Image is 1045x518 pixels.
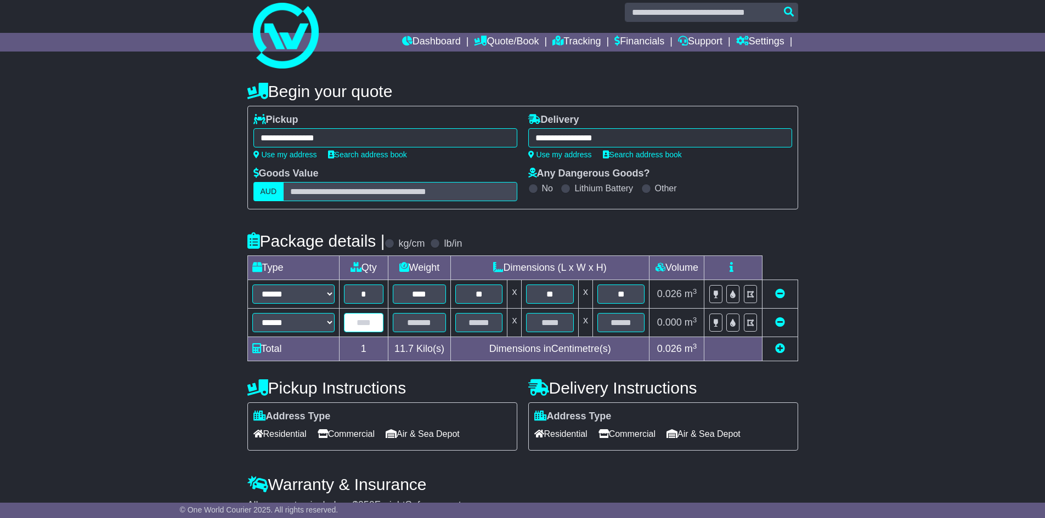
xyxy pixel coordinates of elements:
td: x [507,280,522,309]
h4: Pickup Instructions [247,379,517,397]
td: Dimensions (L x W x H) [450,256,649,280]
div: All our quotes include a $ FreightSafe warranty. [247,499,798,511]
td: Total [247,337,339,361]
label: AUD [253,182,284,201]
a: Add new item [775,343,785,354]
span: 11.7 [394,343,414,354]
a: Search address book [328,150,407,159]
label: Address Type [253,411,331,423]
a: Support [678,33,722,52]
td: Kilo(s) [388,337,450,361]
td: Qty [339,256,388,280]
a: Search address book [603,150,682,159]
label: Delivery [528,114,579,126]
h4: Warranty & Insurance [247,475,798,493]
span: Commercial [598,425,656,442]
a: Financials [614,33,664,52]
label: kg/cm [398,238,425,250]
td: Weight [388,256,450,280]
sup: 3 [693,342,697,350]
label: Address Type [534,411,612,423]
span: 0.000 [657,317,682,328]
a: Use my address [528,150,592,159]
label: Other [655,183,677,193]
label: Pickup [253,114,298,126]
span: © One World Courier 2025. All rights reserved. [180,505,338,514]
span: Air & Sea Depot [386,425,460,442]
td: x [578,280,592,309]
span: m [685,343,697,354]
td: x [507,309,522,337]
h4: Begin your quote [247,82,798,100]
h4: Package details | [247,232,385,250]
td: Dimensions in Centimetre(s) [450,337,649,361]
span: m [685,317,697,328]
a: Settings [736,33,784,52]
td: Volume [649,256,704,280]
td: x [578,309,592,337]
label: Any Dangerous Goods? [528,168,650,180]
h4: Delivery Instructions [528,379,798,397]
label: Lithium Battery [574,183,633,193]
span: Commercial [318,425,375,442]
span: Air & Sea Depot [666,425,741,442]
a: Remove this item [775,288,785,299]
a: Use my address [253,150,317,159]
span: 0.026 [657,288,682,299]
a: Quote/Book [474,33,539,52]
label: lb/in [444,238,462,250]
td: Type [247,256,339,280]
td: 1 [339,337,388,361]
span: 250 [358,499,375,510]
span: m [685,288,697,299]
span: 0.026 [657,343,682,354]
a: Dashboard [402,33,461,52]
label: No [542,183,553,193]
a: Remove this item [775,317,785,328]
a: Tracking [552,33,601,52]
span: Residential [253,425,307,442]
sup: 3 [693,287,697,295]
label: Goods Value [253,168,319,180]
span: Residential [534,425,588,442]
sup: 3 [693,316,697,324]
